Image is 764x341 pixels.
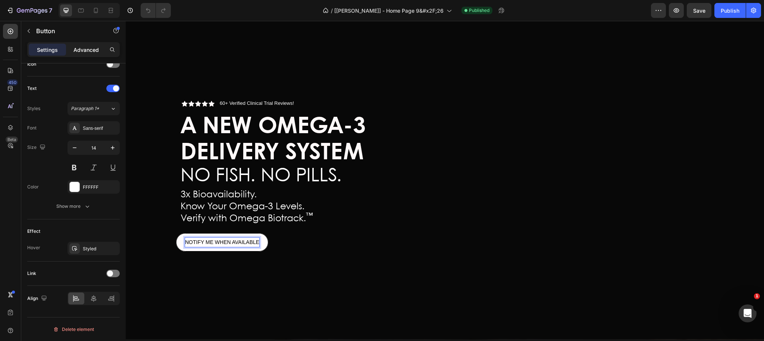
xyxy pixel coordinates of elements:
[27,270,36,277] div: Link
[27,200,120,213] button: Show more
[27,228,40,235] div: Effect
[27,125,37,131] div: Font
[27,184,39,190] div: Color
[59,218,134,224] span: NOTIFY ME WHEN AVAILABLE
[27,244,40,251] div: Hover
[3,3,56,18] button: 7
[83,184,118,191] div: FFFFFF
[6,137,18,143] div: Beta
[68,102,120,115] button: Paragraph 1*
[83,125,118,132] div: Sans-serif
[7,79,18,85] div: 450
[56,203,91,210] div: Show more
[27,105,40,112] div: Styles
[50,212,143,231] button: <p><span style="color:#000000;font-size:14px;">NOTIFY ME WHEN AVAILABLE</span></p>
[126,21,764,341] iframe: Design area
[36,26,100,35] p: Button
[49,6,52,15] p: 7
[754,293,760,299] span: 1
[693,7,705,14] span: Save
[739,304,757,322] iframe: Intercom live chat
[27,85,37,92] div: Text
[73,46,99,54] p: Advanced
[27,143,47,153] div: Size
[71,105,99,112] span: Paragraph 1*
[53,325,94,334] div: Delete element
[37,46,58,54] p: Settings
[83,245,118,252] div: Styled
[180,191,187,198] sup: ™
[27,294,48,304] div: Align
[334,7,444,15] span: [[PERSON_NAME]] - Home Page 9&#x2F;26
[27,323,120,335] button: Delete element
[714,3,746,18] button: Publish
[687,3,711,18] button: Save
[331,7,333,15] span: /
[141,3,171,18] div: Undo/Redo
[469,7,489,14] span: Published
[27,61,36,68] div: Icon
[721,7,739,15] div: Publish
[59,217,134,226] div: Rich Text Editor. Editing area: main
